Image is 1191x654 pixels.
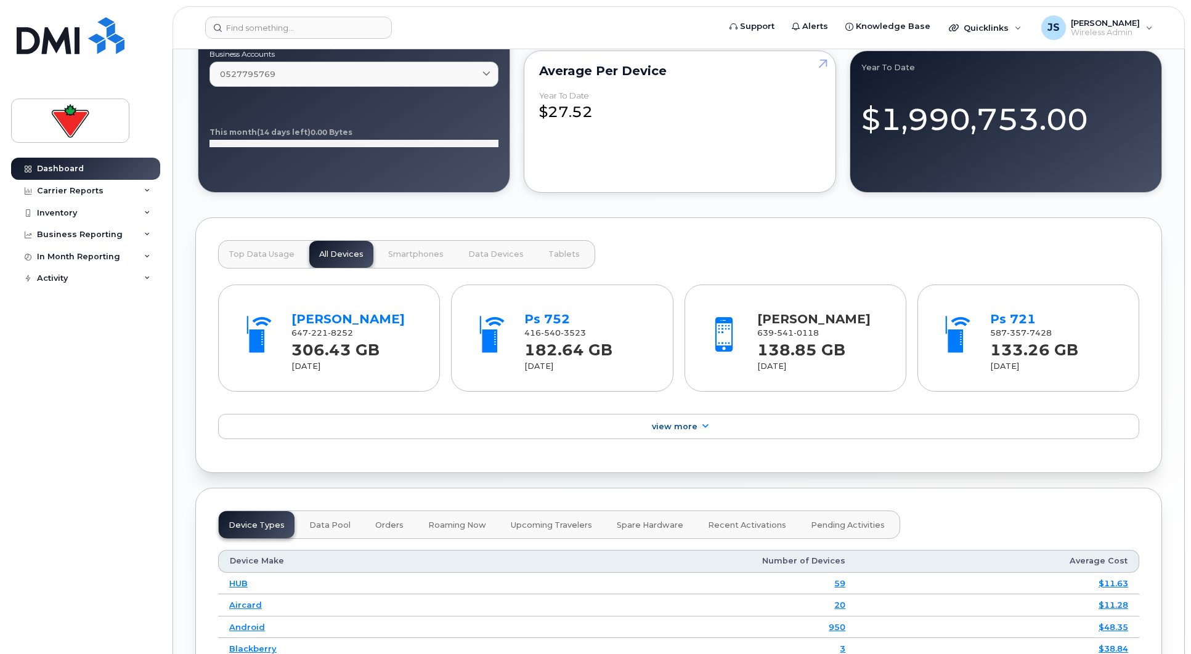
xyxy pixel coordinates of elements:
span: Spare Hardware [617,520,683,530]
strong: 133.26 GB [990,334,1078,359]
span: 647 [291,328,353,337]
div: [DATE] [757,361,884,372]
a: Support [721,14,783,39]
span: [PERSON_NAME] [1071,18,1140,28]
span: 0527795769 [220,68,275,80]
button: Data Devices [458,241,534,268]
div: Quicklinks [940,15,1030,40]
div: Average per Device [539,66,821,76]
a: [PERSON_NAME] [291,312,405,326]
th: Device Make [218,550,488,572]
span: Pending Activities [811,520,885,530]
span: 0118 [794,328,819,337]
span: Alerts [802,20,828,33]
div: $27.52 [539,91,821,123]
a: 950 [829,622,845,632]
div: Year to Date [539,91,589,100]
a: $48.35 [1099,622,1128,632]
div: $1,990,753.00 [861,87,1150,141]
a: [PERSON_NAME] [757,312,871,326]
div: Year to Date [861,62,1150,72]
a: 20 [834,600,845,610]
strong: 182.64 GB [524,334,612,359]
span: Upcoming Travelers [511,520,592,530]
span: 541 [774,328,794,337]
a: 59 [834,578,845,588]
div: [DATE] [291,361,418,372]
a: Blackberry [229,644,277,653]
span: 639 [757,328,819,337]
span: Data Devices [468,249,524,259]
a: Aircard [229,600,262,610]
span: View More [652,422,697,431]
span: Recent Activations [708,520,786,530]
strong: 138.85 GB [757,334,845,359]
span: Support [740,20,774,33]
a: 3 [840,644,845,653]
div: Jonathan Sammut [1033,15,1161,40]
label: Business Accounts [209,50,498,58]
div: [DATE] [524,361,651,372]
a: Alerts [783,14,837,39]
strong: 306.43 GB [291,334,380,359]
a: 0527795769 [209,62,498,87]
span: 540 [541,328,561,337]
button: Tablets [539,241,590,268]
div: [DATE] [990,361,1116,372]
span: Orders [375,520,404,530]
span: Data Pool [309,520,351,530]
button: Top Data Usage [219,241,304,268]
a: $11.63 [1099,578,1128,588]
input: Find something... [205,17,392,39]
th: Average Cost [856,550,1139,572]
a: Ps 721 [990,312,1036,326]
span: 357 [1007,328,1026,337]
a: View More [218,414,1139,440]
span: 587 [990,328,1052,337]
span: Knowledge Base [856,20,930,33]
span: Wireless Admin [1071,28,1140,38]
span: Smartphones [388,249,444,259]
span: Tablets [548,249,580,259]
span: 221 [308,328,328,337]
th: Number of Devices [488,550,857,572]
a: Knowledge Base [837,14,939,39]
a: Android [229,622,265,632]
a: $38.84 [1099,644,1128,653]
span: Roaming Now [428,520,486,530]
a: $11.28 [1099,600,1128,610]
tspan: (14 days left) [257,127,311,137]
span: 3523 [561,328,586,337]
a: Ps 752 [524,312,570,326]
span: JS [1047,20,1060,35]
a: HUB [229,578,248,588]
span: 416 [524,328,586,337]
span: 8252 [328,328,353,337]
span: 7428 [1026,328,1052,337]
tspan: 0.00 Bytes [311,127,352,137]
span: Quicklinks [964,23,1009,33]
span: Top Data Usage [229,249,295,259]
button: Smartphones [378,241,453,268]
tspan: This month [209,127,257,137]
